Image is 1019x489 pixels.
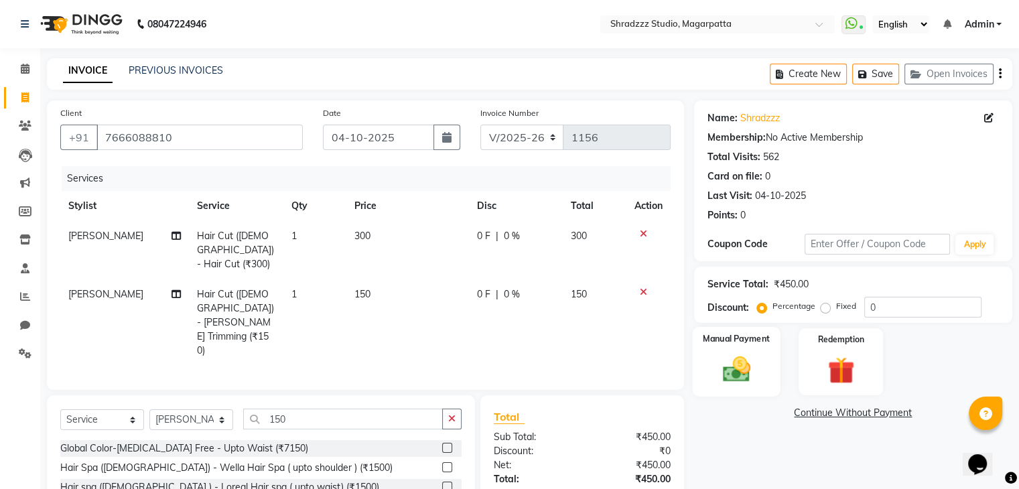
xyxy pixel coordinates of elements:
[571,230,587,242] span: 300
[354,230,370,242] span: 300
[707,131,766,145] div: Membership:
[129,64,223,76] a: PREVIOUS INVOICES
[770,64,847,84] button: Create New
[34,5,126,43] img: logo
[904,64,994,84] button: Open Invoices
[626,191,671,221] th: Action
[60,125,98,150] button: +91
[707,301,749,315] div: Discount:
[147,5,206,43] b: 08047224946
[96,125,303,150] input: Search by Name/Mobile/Email/Code
[697,406,1010,420] a: Continue Without Payment
[755,189,806,203] div: 04-10-2025
[740,208,746,222] div: 0
[60,441,308,456] div: Global Color-[MEDICAL_DATA] Free - Upto Waist (₹7150)
[582,458,681,472] div: ₹450.00
[582,430,681,444] div: ₹450.00
[963,435,1006,476] iframe: chat widget
[469,191,563,221] th: Disc
[703,332,770,345] label: Manual Payment
[707,208,738,222] div: Points:
[477,229,490,243] span: 0 F
[484,472,582,486] div: Total:
[484,458,582,472] div: Net:
[763,150,779,164] div: 562
[819,354,863,387] img: _gift.svg
[707,150,760,164] div: Total Visits:
[707,131,999,145] div: No Active Membership
[740,111,780,125] a: Shradzzz
[707,277,768,291] div: Service Total:
[494,410,525,424] span: Total
[323,107,341,119] label: Date
[189,191,283,221] th: Service
[63,59,113,83] a: INVOICE
[707,169,762,184] div: Card on file:
[707,237,805,251] div: Coupon Code
[852,64,899,84] button: Save
[243,409,443,429] input: Search or Scan
[480,107,539,119] label: Invoice Number
[496,287,498,301] span: |
[504,287,520,301] span: 0 %
[774,277,809,291] div: ₹450.00
[707,111,738,125] div: Name:
[582,472,681,486] div: ₹450.00
[62,166,681,191] div: Services
[484,444,582,458] div: Discount:
[291,230,297,242] span: 1
[291,288,297,300] span: 1
[765,169,770,184] div: 0
[964,17,994,31] span: Admin
[955,234,994,255] button: Apply
[714,354,758,386] img: _cash.svg
[197,230,274,270] span: Hair Cut ([DEMOGRAPHIC_DATA]) - Hair Cut (₹300)
[571,288,587,300] span: 150
[484,430,582,444] div: Sub Total:
[504,229,520,243] span: 0 %
[68,230,143,242] span: [PERSON_NAME]
[354,288,370,300] span: 150
[496,229,498,243] span: |
[197,288,274,356] span: Hair Cut ([DEMOGRAPHIC_DATA]) - [PERSON_NAME] Trimming (₹150)
[563,191,626,221] th: Total
[68,288,143,300] span: [PERSON_NAME]
[805,234,951,255] input: Enter Offer / Coupon Code
[477,287,490,301] span: 0 F
[346,191,469,221] th: Price
[283,191,346,221] th: Qty
[60,461,393,475] div: Hair Spa ([DEMOGRAPHIC_DATA]) - Wella Hair Spa ( upto shoulder ) (₹1500)
[818,334,864,346] label: Redemption
[60,191,189,221] th: Stylist
[582,444,681,458] div: ₹0
[772,300,815,312] label: Percentage
[836,300,856,312] label: Fixed
[707,189,752,203] div: Last Visit:
[60,107,82,119] label: Client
